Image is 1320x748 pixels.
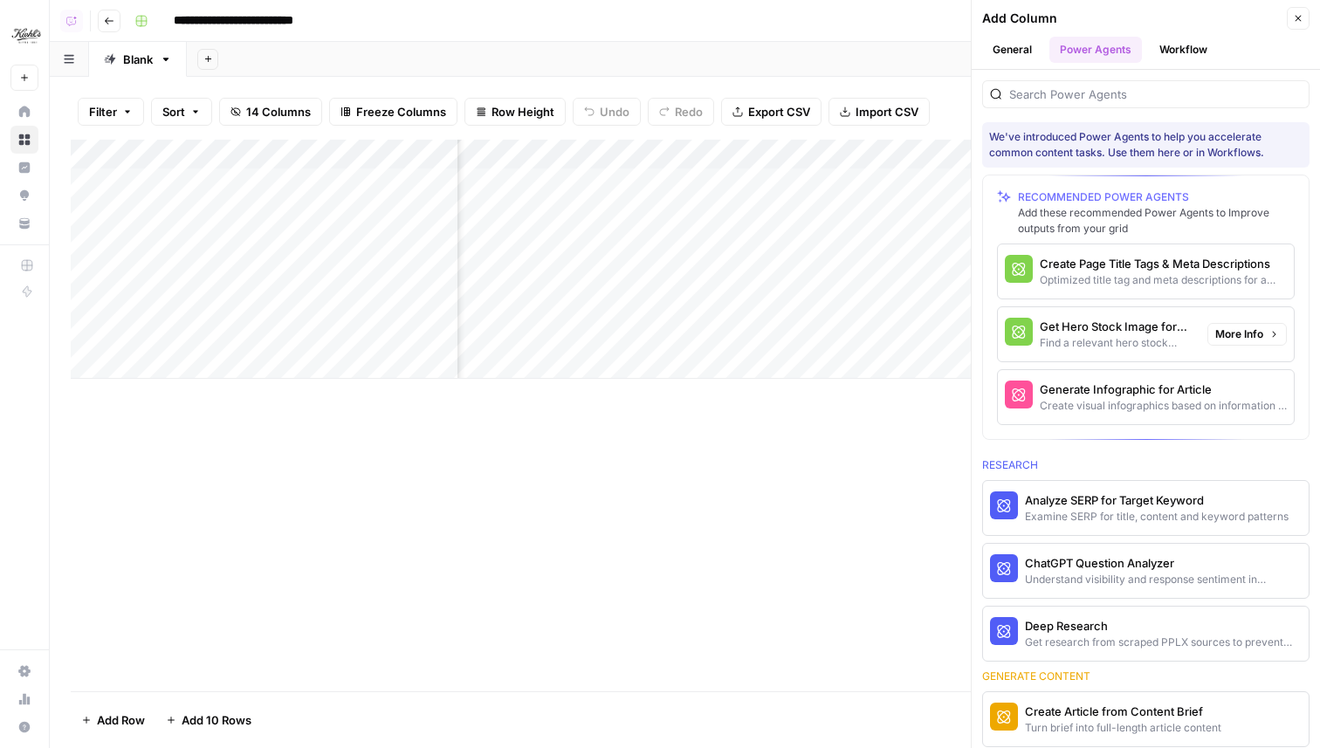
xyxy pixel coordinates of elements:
div: ChatGPT Question Analyzer [1025,554,1302,572]
button: Analyze SERP for Target KeywordExamine SERP for title, content and keyword patterns [983,481,1309,535]
div: Turn brief into full-length article content [1025,720,1221,736]
div: Create Page Title Tags & Meta Descriptions [1040,255,1287,272]
button: Create Article from Content BriefTurn brief into full-length article content [983,692,1309,746]
div: Generate Infographic for Article [1040,381,1287,398]
button: Generate Infographic for ArticleCreate visual infographics based on information in article [998,370,1294,424]
button: Help + Support [10,713,38,741]
span: Sort [162,103,185,120]
a: Settings [10,657,38,685]
button: Freeze Columns [329,98,457,126]
div: Deep Research [1025,617,1302,635]
div: Optimized title tag and meta descriptions for a page [1040,272,1287,288]
div: Add these recommended Power Agents to Improve outputs from your grid [1018,205,1295,237]
img: Kiehls Logo [10,20,42,51]
div: Recommended Power Agents [1018,189,1295,205]
div: We've introduced Power Agents to help you accelerate common content tasks. Use them here or in Wo... [989,129,1303,161]
button: Create Page Title Tags & Meta DescriptionsOptimized title tag and meta descriptions for a page [998,244,1294,299]
span: Freeze Columns [356,103,446,120]
button: Import CSV [828,98,930,126]
span: More Info [1215,326,1263,342]
button: Workflow [1149,37,1218,63]
button: Power Agents [1049,37,1142,63]
button: 14 Columns [219,98,322,126]
button: Deep ResearchGet research from scraped PPLX sources to prevent source [MEDICAL_DATA] [983,607,1309,661]
button: Undo [573,98,641,126]
button: Export CSV [721,98,822,126]
div: Blank [123,51,153,68]
button: ChatGPT Question AnalyzerUnderstand visibility and response sentiment in ChatGPT [983,544,1309,598]
span: Row Height [492,103,554,120]
span: Redo [675,103,703,120]
button: Sort [151,98,212,126]
div: Get research from scraped PPLX sources to prevent source [MEDICAL_DATA] [1025,635,1302,650]
div: Create visual infographics based on information in article [1040,398,1287,414]
button: Redo [648,98,714,126]
div: Generate content [982,669,1310,684]
div: Analyze SERP for Target Keyword [1025,491,1289,509]
a: Home [10,98,38,126]
button: Add 10 Rows [155,706,262,734]
button: Filter [78,98,144,126]
a: Usage [10,685,38,713]
span: Export CSV [748,103,810,120]
span: 14 Columns [246,103,311,120]
span: Filter [89,103,117,120]
a: Insights [10,154,38,182]
button: Workspace: Kiehls [10,14,38,58]
span: Add Row [97,711,145,729]
a: Your Data [10,209,38,237]
a: Opportunities [10,182,38,209]
div: Research [982,457,1310,473]
a: Blank [89,42,187,77]
button: Row Height [464,98,566,126]
a: Browse [10,126,38,154]
span: Import CSV [856,103,918,120]
span: Undo [600,103,629,120]
div: Get Hero Stock Image for Article [1040,318,1193,335]
button: More Info [1207,323,1287,346]
div: Create Article from Content Brief [1025,703,1221,720]
span: Add 10 Rows [182,711,251,729]
div: Understand visibility and response sentiment in ChatGPT [1025,572,1302,587]
button: Get Hero Stock Image for ArticleFind a relevant hero stock image for article [998,307,1200,361]
div: Find a relevant hero stock image for article [1040,335,1193,351]
button: General [982,37,1042,63]
button: Add Row [71,706,155,734]
input: Search Power Agents [1009,86,1302,103]
div: Examine SERP for title, content and keyword patterns [1025,509,1289,525]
